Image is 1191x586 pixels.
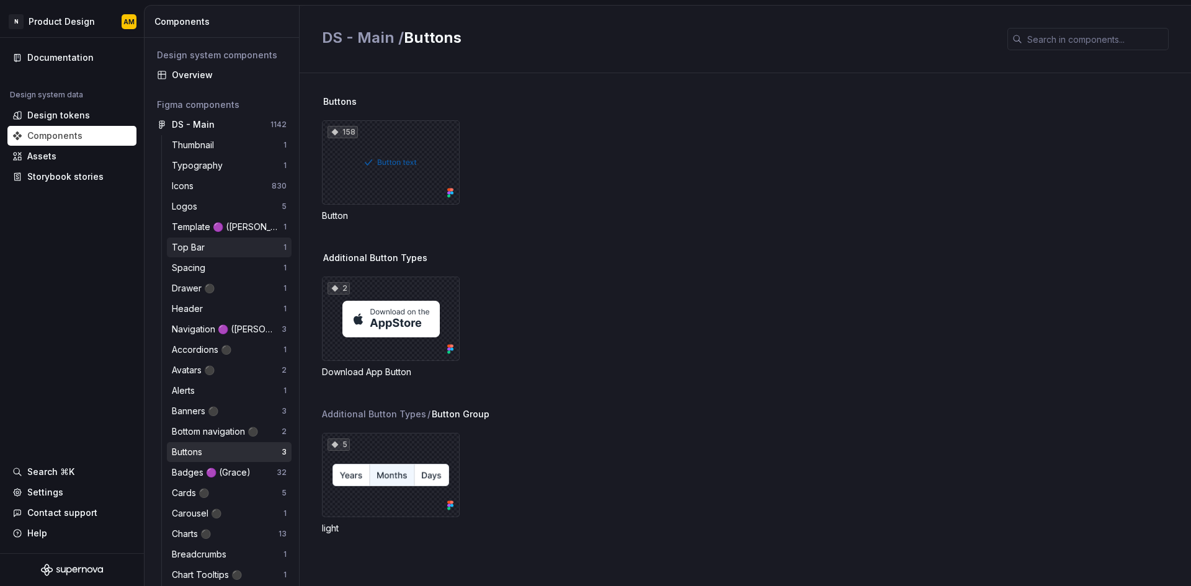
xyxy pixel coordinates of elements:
[427,408,430,420] span: /
[167,217,292,237] a: Template 🟣 ([PERSON_NAME])1
[7,523,136,543] button: Help
[27,130,83,142] div: Components
[282,447,287,457] div: 3
[172,528,216,540] div: Charts ⚫️
[283,283,287,293] div: 1
[7,48,136,68] a: Documentation
[167,483,292,503] a: Cards ⚫️5
[167,340,292,360] a: Accordions ⚫️1
[277,468,287,477] div: 32
[167,258,292,278] a: Spacing1
[7,462,136,482] button: Search ⌘K
[27,507,97,519] div: Contact support
[322,522,460,535] div: light
[283,222,287,232] div: 1
[323,252,427,264] span: Additional Button Types
[283,304,287,314] div: 1
[328,438,350,451] div: 5
[167,135,292,155] a: Thumbnail1
[7,167,136,187] a: Storybook stories
[172,344,236,356] div: Accordions ⚫️
[328,282,350,295] div: 2
[167,442,292,462] a: Buttons3
[279,529,287,539] div: 13
[322,277,460,378] div: 2Download App Button
[270,120,287,130] div: 1142
[7,126,136,146] a: Components
[27,466,74,478] div: Search ⌘K
[167,401,292,421] a: Banners ⚫️3
[167,176,292,196] a: Icons830
[9,14,24,29] div: N
[172,180,198,192] div: Icons
[152,115,292,135] a: DS - Main1142
[172,282,220,295] div: Drawer ⚫️
[283,570,287,580] div: 1
[283,386,287,396] div: 1
[167,319,292,339] a: Navigation 🟣 ([PERSON_NAME])3
[27,150,56,162] div: Assets
[27,109,90,122] div: Design tokens
[7,105,136,125] a: Design tokens
[2,8,141,35] button: NProduct DesignAM
[328,126,358,138] div: 158
[272,181,287,191] div: 830
[283,242,287,252] div: 1
[172,487,214,499] div: Cards ⚫️
[172,548,231,561] div: Breadcrumbs
[167,238,292,257] a: Top Bar1
[167,565,292,585] a: Chart Tooltips ⚫️1
[167,360,292,380] a: Avatars ⚫️2
[172,139,219,151] div: Thumbnail
[167,524,292,544] a: Charts ⚫️13
[172,425,263,438] div: Bottom navigation ⚫️
[172,159,228,172] div: Typography
[283,161,287,171] div: 1
[172,466,256,479] div: Badges 🟣 (Grace)
[172,446,207,458] div: Buttons
[172,384,200,397] div: Alerts
[41,564,103,576] svg: Supernova Logo
[157,49,287,61] div: Design system components
[172,200,202,213] div: Logos
[283,263,287,273] div: 1
[322,28,993,48] h2: Buttons
[167,381,292,401] a: Alerts1
[172,507,226,520] div: Carousel ⚫️
[322,366,460,378] div: Download App Button
[172,303,208,315] div: Header
[322,210,460,222] div: Button
[282,427,287,437] div: 2
[322,408,426,420] div: Additional Button Types
[283,345,287,355] div: 1
[29,16,95,28] div: Product Design
[432,408,489,420] span: Button Group
[167,197,292,216] a: Logos5
[157,99,287,111] div: Figma components
[167,504,292,523] a: Carousel ⚫️1
[322,120,460,222] div: 158Button
[167,422,292,442] a: Bottom navigation ⚫️2
[167,299,292,319] a: Header1
[172,405,223,417] div: Banners ⚫️
[172,221,283,233] div: Template 🟣 ([PERSON_NAME])
[283,549,287,559] div: 1
[154,16,294,28] div: Components
[7,146,136,166] a: Assets
[10,90,83,100] div: Design system data
[167,463,292,482] a: Badges 🟣 (Grace)32
[172,323,282,335] div: Navigation 🟣 ([PERSON_NAME])
[27,486,63,499] div: Settings
[167,278,292,298] a: Drawer ⚫️1
[152,65,292,85] a: Overview
[282,406,287,416] div: 3
[27,171,104,183] div: Storybook stories
[167,156,292,175] a: Typography1
[7,482,136,502] a: Settings
[322,29,404,47] span: DS - Main /
[283,508,287,518] div: 1
[172,364,220,376] div: Avatars ⚫️
[172,118,215,131] div: DS - Main
[322,433,460,535] div: 5light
